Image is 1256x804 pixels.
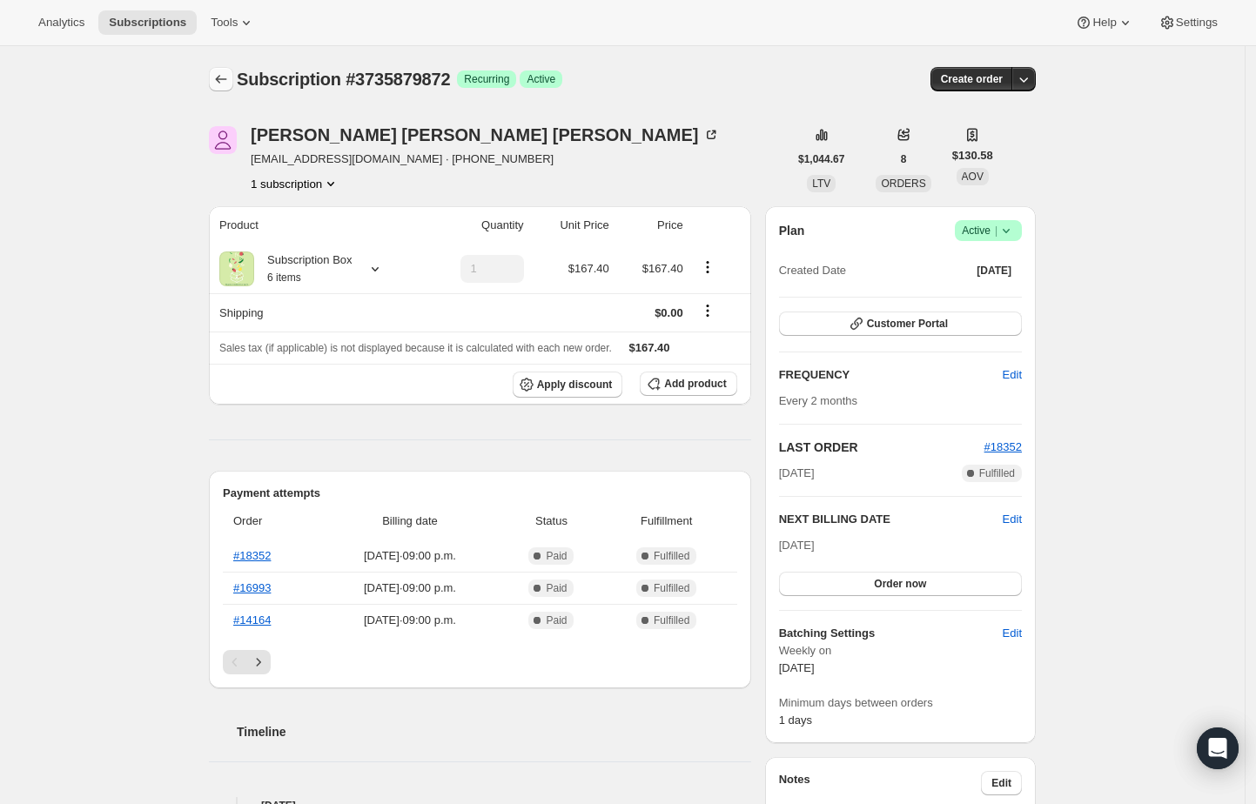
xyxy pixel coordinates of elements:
th: Price [615,206,688,245]
span: Edit [991,776,1011,790]
span: $167.40 [568,262,609,275]
span: Status [507,513,595,530]
span: [DATE] [977,264,1011,278]
span: [DATE] [779,539,815,552]
span: [DATE] · 09:00 p.m. [324,547,497,565]
button: Create order [930,67,1013,91]
span: Help [1092,16,1116,30]
th: Shipping [209,293,422,332]
h2: FREQUENCY [779,366,1003,384]
span: Active [527,72,555,86]
span: Paid [546,613,567,627]
span: Fulfilled [654,581,689,595]
span: AOV [962,171,984,183]
button: Tools [200,10,265,35]
div: [PERSON_NAME] [PERSON_NAME] [PERSON_NAME] [251,126,720,144]
span: $130.58 [952,147,993,164]
span: Weekly on [779,642,1022,660]
span: Anne Marie Chung [209,126,237,154]
span: $167.40 [629,341,670,354]
h2: LAST ORDER [779,439,984,456]
span: Paid [546,581,567,595]
span: Fulfillment [607,513,727,530]
img: product img [219,251,254,286]
small: 6 items [267,271,301,284]
h2: NEXT BILLING DATE [779,511,1003,528]
div: Subscription Box [254,251,353,286]
button: Add product [640,372,736,396]
button: 8 [890,147,917,171]
span: Order now [874,577,926,591]
button: Subscriptions [98,10,197,35]
h3: Notes [779,771,982,795]
span: Create order [941,72,1003,86]
span: Fulfilled [979,466,1015,480]
span: Settings [1176,16,1218,30]
span: Analytics [38,16,84,30]
th: Unit Price [529,206,615,245]
span: Edit [1003,366,1022,384]
span: [DATE] [779,661,815,674]
span: Apply discount [537,378,613,392]
button: Subscriptions [209,67,233,91]
span: Add product [664,377,726,391]
span: Billing date [324,513,497,530]
span: Sales tax (if applicable) is not displayed because it is calculated with each new order. [219,342,612,354]
button: Edit [1003,511,1022,528]
span: [DATE] · 09:00 p.m. [324,612,497,629]
span: Tools [211,16,238,30]
button: #18352 [984,439,1022,456]
span: Minimum days between orders [779,694,1022,712]
span: Every 2 months [779,394,857,407]
span: Fulfilled [654,613,689,627]
th: Order [223,502,319,540]
button: [DATE] [966,258,1022,283]
button: Edit [981,771,1022,795]
button: Customer Portal [779,312,1022,336]
a: #14164 [233,613,271,626]
button: Edit [992,620,1032,647]
span: [DATE] · 09:00 p.m. [324,580,497,597]
span: $167.40 [642,262,683,275]
button: Product actions [251,175,339,192]
h2: Plan [779,222,805,239]
button: Edit [992,361,1032,389]
th: Product [209,206,422,245]
span: Created Date [779,262,846,279]
span: ORDERS [881,178,925,190]
th: Quantity [422,206,528,245]
span: Subscriptions [109,16,186,30]
span: Customer Portal [867,317,948,331]
span: [EMAIL_ADDRESS][DOMAIN_NAME] · [PHONE_NUMBER] [251,151,720,168]
a: #18352 [984,440,1022,453]
button: Apply discount [513,372,623,398]
button: Product actions [694,258,722,277]
span: 1 days [779,714,812,727]
h2: Payment attempts [223,485,737,502]
button: $1,044.67 [788,147,855,171]
button: Order now [779,572,1022,596]
h6: Batching Settings [779,625,1003,642]
button: Help [1065,10,1144,35]
span: 8 [901,152,907,166]
span: Active [962,222,1015,239]
button: Next [246,650,271,674]
a: #18352 [233,549,271,562]
a: #16993 [233,581,271,594]
nav: Pagination [223,650,737,674]
button: Settings [1148,10,1228,35]
button: Analytics [28,10,95,35]
button: Shipping actions [694,301,722,320]
span: | [995,224,997,238]
span: $0.00 [655,306,683,319]
span: Fulfilled [654,549,689,563]
span: Paid [546,549,567,563]
div: Open Intercom Messenger [1197,727,1239,769]
span: Edit [1003,625,1022,642]
h2: Timeline [237,723,751,740]
span: Recurring [464,72,509,86]
span: LTV [812,178,830,190]
span: [DATE] [779,465,815,482]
